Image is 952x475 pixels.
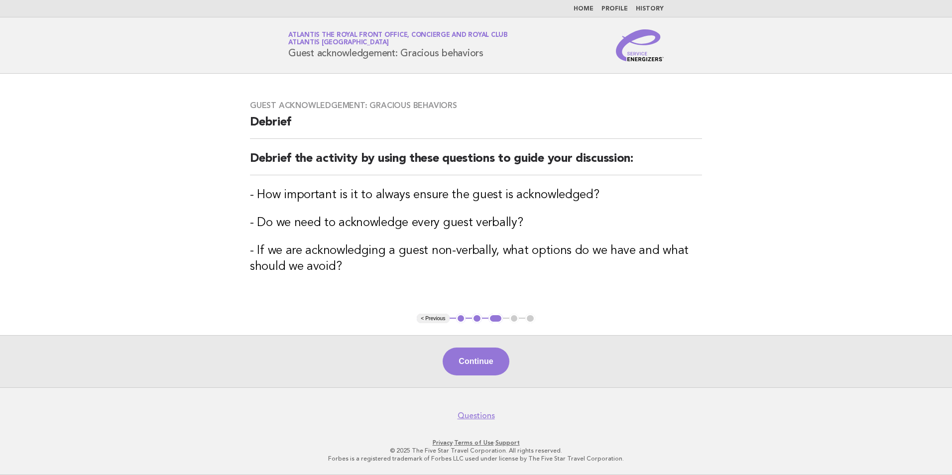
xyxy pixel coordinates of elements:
[250,243,702,275] h3: - If we are acknowledging a guest non-verbally, what options do we have and what should we avoid?
[472,314,482,324] button: 2
[601,6,628,12] a: Profile
[250,215,702,231] h3: - Do we need to acknowledge every guest verbally?
[171,447,781,455] p: © 2025 The Five Star Travel Corporation. All rights reserved.
[495,439,520,446] a: Support
[636,6,664,12] a: History
[454,439,494,446] a: Terms of Use
[250,187,702,203] h3: - How important is it to always ensure the guest is acknowledged?
[250,151,702,175] h2: Debrief the activity by using these questions to guide your discussion:
[288,40,389,46] span: Atlantis [GEOGRAPHIC_DATA]
[171,439,781,447] p: · ·
[250,101,702,111] h3: Guest acknowledgement: Gracious behaviors
[250,115,702,139] h2: Debrief
[443,348,509,375] button: Continue
[574,6,594,12] a: Home
[458,411,495,421] a: Questions
[456,314,466,324] button: 1
[616,29,664,61] img: Service Energizers
[171,455,781,463] p: Forbes is a registered trademark of Forbes LLC used under license by The Five Star Travel Corpora...
[288,32,508,58] h1: Guest acknowledgement: Gracious behaviors
[417,314,449,324] button: < Previous
[488,314,503,324] button: 3
[288,32,508,46] a: Atlantis The Royal Front Office, Concierge and Royal ClubAtlantis [GEOGRAPHIC_DATA]
[433,439,453,446] a: Privacy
